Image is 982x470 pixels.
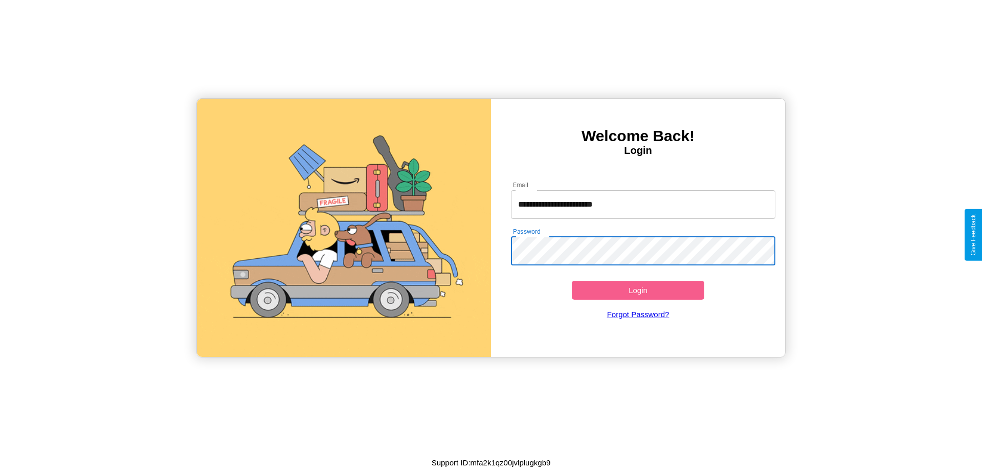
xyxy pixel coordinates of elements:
p: Support ID: mfa2k1qz00jvlplugkgb9 [432,456,551,469]
h3: Welcome Back! [491,127,785,145]
label: Password [513,227,540,236]
label: Email [513,181,529,189]
img: gif [197,99,491,357]
button: Login [572,281,704,300]
div: Give Feedback [970,214,977,256]
h4: Login [491,145,785,156]
a: Forgot Password? [506,300,771,329]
